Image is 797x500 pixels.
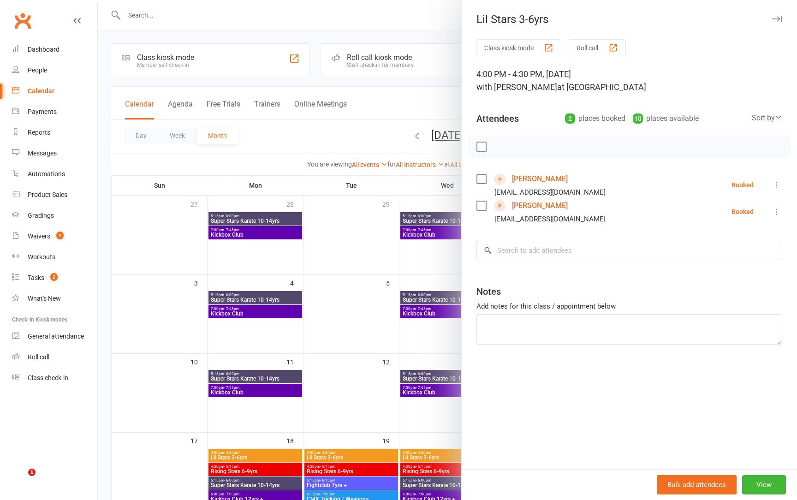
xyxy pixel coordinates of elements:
div: People [28,66,47,74]
span: with [PERSON_NAME] [476,82,557,92]
div: Booked [732,208,754,215]
iframe: Intercom live chat [9,469,31,491]
div: [EMAIL_ADDRESS][DOMAIN_NAME] [494,186,606,198]
div: General attendance [28,333,84,340]
div: Payments [28,108,57,115]
div: Sort by [752,112,782,124]
a: Tasks 2 [12,268,97,288]
a: Class kiosk mode [12,368,97,388]
a: Calendar [12,81,97,101]
a: Product Sales [12,185,97,205]
div: Messages [28,149,57,157]
span: at [GEOGRAPHIC_DATA] [557,82,646,92]
div: Notes [476,285,501,298]
a: Gradings [12,205,97,226]
a: Roll call [12,347,97,368]
a: Payments [12,101,97,122]
div: Reports [28,129,50,136]
a: Reports [12,122,97,143]
span: 1 [28,469,36,476]
input: Search to add attendees [476,241,782,260]
a: Messages [12,143,97,164]
div: Class check-in [28,374,68,381]
div: Dashboard [28,46,59,53]
div: Calendar [28,87,54,95]
a: General attendance kiosk mode [12,326,97,347]
div: 4:00 PM - 4:30 PM, [DATE] [476,68,782,94]
div: 10 [633,113,643,124]
div: Automations [28,170,65,178]
div: Product Sales [28,191,67,198]
a: People [12,60,97,81]
div: What's New [28,295,61,302]
a: Clubworx [11,9,34,32]
button: View [742,475,786,494]
div: Tasks [28,274,44,281]
div: Workouts [28,253,55,261]
div: Waivers [28,232,50,240]
a: [PERSON_NAME] [512,198,568,213]
div: Roll call [28,353,49,361]
div: 2 [565,113,575,124]
div: Attendees [476,112,519,125]
span: 2 [50,273,58,281]
a: Workouts [12,247,97,268]
div: Add notes for this class / appointment below [476,301,782,312]
a: What's New [12,288,97,309]
div: [EMAIL_ADDRESS][DOMAIN_NAME] [494,213,606,225]
div: places booked [565,112,625,125]
a: Waivers 2 [12,226,97,247]
div: places available [633,112,699,125]
div: Gradings [28,212,54,219]
a: [PERSON_NAME] [512,172,568,186]
a: Dashboard [12,39,97,60]
span: 2 [56,232,64,239]
button: Bulk add attendees [657,475,737,494]
button: Class kiosk mode [476,39,561,56]
div: Lil Stars 3-6yrs [462,13,797,26]
button: Roll call [569,39,626,56]
a: Automations [12,164,97,185]
div: Booked [732,182,754,188]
